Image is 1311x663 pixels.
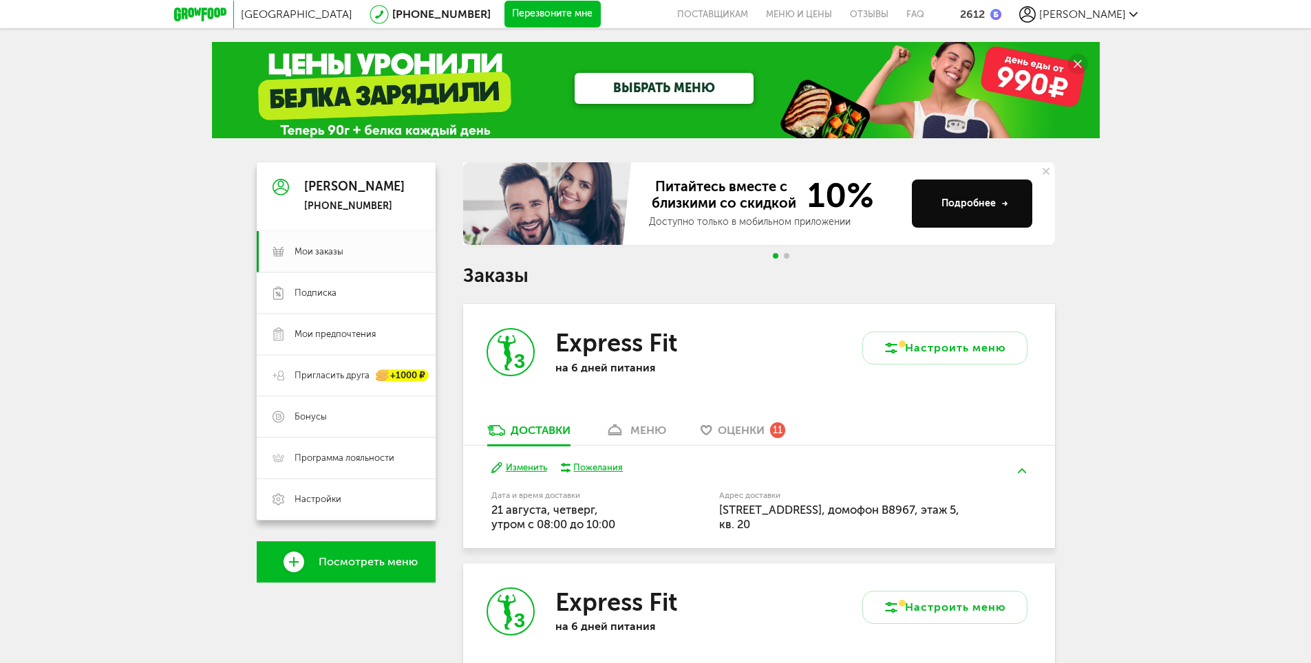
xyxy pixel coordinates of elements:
span: 21 августа, четверг, утром c 08:00 до 10:00 [491,503,615,531]
a: [PHONE_NUMBER] [392,8,491,21]
a: Доставки [480,423,577,445]
button: Пожелания [561,461,623,474]
div: [PERSON_NAME] [304,180,405,194]
span: Посмотреть меню [319,556,418,568]
div: [PHONE_NUMBER] [304,200,405,213]
a: Посмотреть меню [257,541,436,583]
a: Программа лояльности [257,437,436,479]
div: Пожелания [573,461,623,474]
p: на 6 дней питания [555,620,734,633]
a: Оценки 11 [694,423,792,445]
h1: Заказы [463,267,1055,285]
a: Бонусы [257,396,436,437]
span: Программа лояльности [295,452,394,464]
div: Доступно только в мобильном приложении [649,215,901,229]
span: [GEOGRAPHIC_DATA] [241,8,352,21]
a: ВЫБРАТЬ МЕНЮ [575,73,754,104]
img: arrow-up-green.5eb5f82.svg [1018,468,1026,473]
a: Настройки [257,479,436,520]
p: на 6 дней питания [555,361,734,374]
a: Подписка [257,272,436,314]
button: Перезвоните мне [504,1,601,28]
span: Оценки [718,424,765,437]
h3: Express Fit [555,328,677,358]
span: Бонусы [295,411,327,423]
label: Адрес доставки [719,492,976,499]
div: Подробнее [941,197,1008,210]
span: [PERSON_NAME] [1039,8,1126,21]
div: +1000 ₽ [376,370,429,382]
button: Изменить [491,461,547,475]
button: Подробнее [912,180,1032,228]
button: Настроить меню [862,591,1027,624]
span: [STREET_ADDRESS], домофон В8967, этаж 5, кв. 20 [719,503,959,531]
span: Мои заказы [295,246,343,258]
h3: Express Fit [555,587,677,617]
img: family-banner.579af9d.jpg [463,162,635,245]
div: меню [630,424,666,437]
div: 2612 [960,8,985,21]
img: bonus_b.cdccf46.png [990,9,1001,20]
button: Настроить меню [862,331,1027,365]
span: Пригласить друга [295,369,370,382]
span: Питайтесь вместе с близкими со скидкой [649,178,799,213]
a: Пригласить друга +1000 ₽ [257,355,436,396]
span: Go to slide 2 [784,253,789,259]
span: Настройки [295,493,341,506]
a: Мои предпочтения [257,314,436,355]
a: меню [598,423,673,445]
span: 10% [799,178,874,213]
span: Подписка [295,287,337,299]
a: Мои заказы [257,231,436,272]
div: Доставки [511,424,571,437]
label: Дата и время доставки [491,492,649,499]
span: Мои предпочтения [295,328,376,340]
span: Go to slide 1 [773,253,778,259]
div: 11 [770,422,785,437]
